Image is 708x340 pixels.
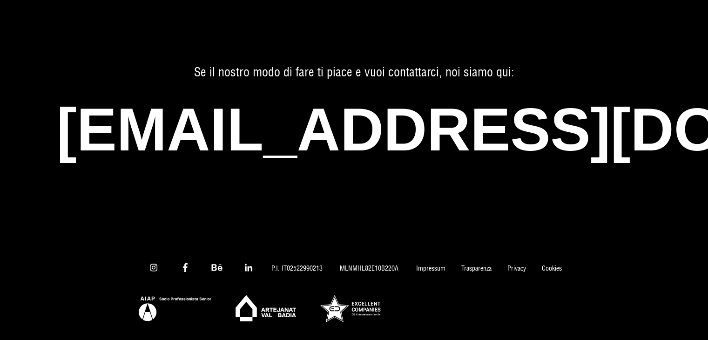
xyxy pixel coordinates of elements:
span: Se il nostro modo di fare ti piace e vuoi contattarci, noi siamo qui: [57,65,652,80]
span: P.I. IT02522990213 [263,265,330,273]
a: [EMAIL_ADDRESS][DOMAIN_NAME] [57,92,652,167]
span: MLNMHL82E10B220A [332,265,406,273]
a: Aiap [139,296,211,321]
a: Impressum [408,265,453,273]
a: Artejanat Val Badia [236,293,296,324]
a: Privacy [499,265,534,273]
a: Cooperation Partner of Excellent Companies [320,293,381,324]
a: Trasparenza [453,265,499,273]
a: Cookies [534,265,570,273]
